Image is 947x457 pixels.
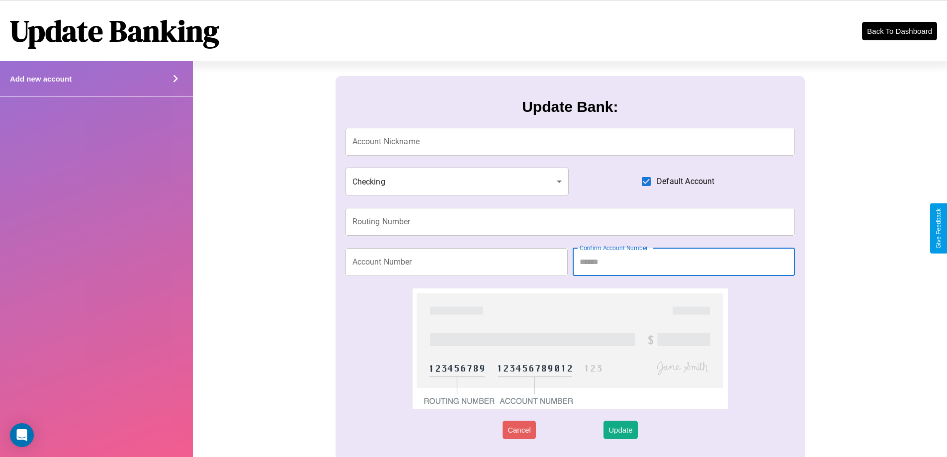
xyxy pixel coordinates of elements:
[522,98,618,115] h3: Update Bank:
[862,22,937,40] button: Back To Dashboard
[935,208,942,249] div: Give Feedback
[10,75,72,83] h4: Add new account
[10,10,219,51] h1: Update Banking
[503,421,536,439] button: Cancel
[10,423,34,447] div: Open Intercom Messenger
[413,288,727,409] img: check
[657,176,714,187] span: Default Account
[580,244,648,252] label: Confirm Account Number
[345,168,569,195] div: Checking
[603,421,637,439] button: Update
